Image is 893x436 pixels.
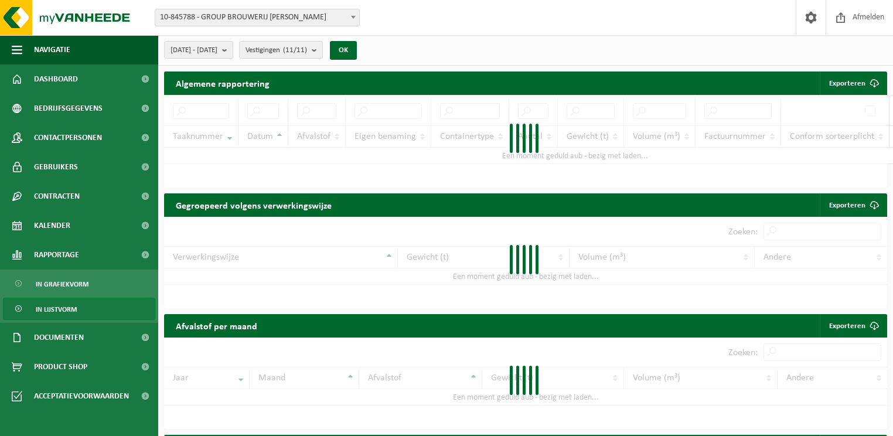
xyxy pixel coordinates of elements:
[34,211,70,240] span: Kalender
[283,46,307,54] count: (11/11)
[34,94,103,123] span: Bedrijfsgegevens
[164,193,343,216] h2: Gegroepeerd volgens verwerkingswijze
[3,298,155,320] a: In lijstvorm
[330,41,357,60] button: OK
[155,9,360,26] span: 10-845788 - GROUP BROUWERIJ OMER VANDER GHINSTE
[155,9,359,26] span: 10-845788 - GROUP BROUWERIJ OMER VANDER GHINSTE
[171,42,217,59] span: [DATE] - [DATE]
[36,273,88,295] span: In grafiekvorm
[164,41,233,59] button: [DATE] - [DATE]
[34,64,78,94] span: Dashboard
[34,381,129,411] span: Acceptatievoorwaarden
[34,240,79,270] span: Rapportage
[34,123,102,152] span: Contactpersonen
[34,352,87,381] span: Product Shop
[34,35,70,64] span: Navigatie
[239,41,323,59] button: Vestigingen(11/11)
[3,272,155,295] a: In grafiekvorm
[34,323,84,352] span: Documenten
[34,182,80,211] span: Contracten
[246,42,307,59] span: Vestigingen
[36,298,77,321] span: In lijstvorm
[164,314,269,337] h2: Afvalstof per maand
[34,152,78,182] span: Gebruikers
[820,193,886,217] a: Exporteren
[820,71,886,95] button: Exporteren
[164,71,281,95] h2: Algemene rapportering
[820,314,886,338] a: Exporteren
